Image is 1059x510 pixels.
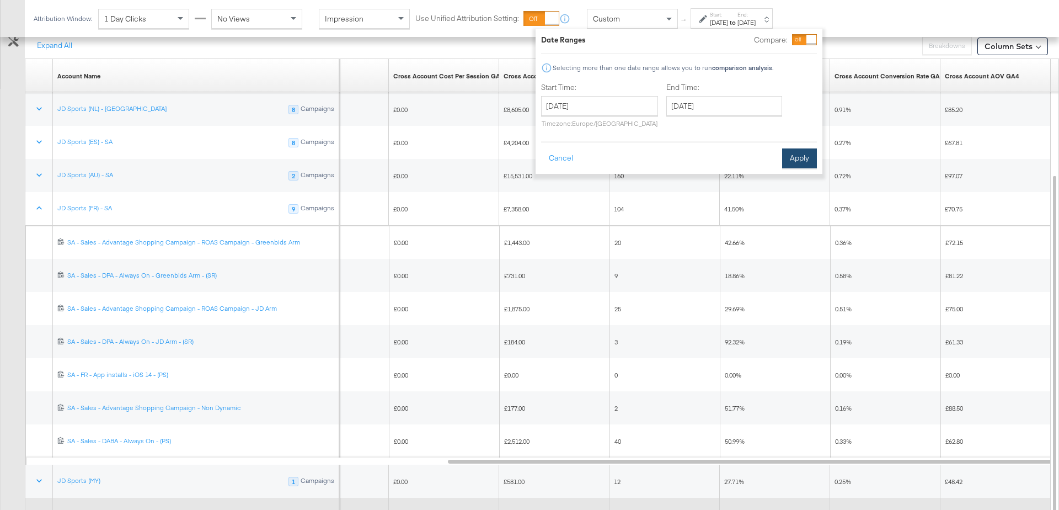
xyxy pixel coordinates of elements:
a: SA - Sales - DABA - Always On - (PS) [67,437,335,446]
a: Describe this metric [504,72,602,81]
div: 2 [288,171,298,181]
span: 41.50% [724,205,744,213]
span: £81.22 [945,272,963,280]
span: £85.20 [945,105,962,114]
span: 9 [614,272,618,280]
span: 0.58% [835,272,852,280]
button: Apply [782,148,817,168]
label: Use Unified Attribution Setting: [415,13,519,24]
span: 1 Day Clicks [104,14,146,24]
span: 27.71% [724,477,744,486]
a: SA - Sales - DPA - Always On - Greenbids Arm - (SR) [67,271,335,280]
span: £4,204.00 [504,139,529,147]
div: 1 [288,477,298,487]
div: Campaigns [300,204,335,214]
a: JD Sports (MY) [57,476,100,485]
p: Timezone: Europe/[GEOGRAPHIC_DATA] [541,119,658,127]
span: £70.75 [945,205,962,213]
span: 0.00% [835,371,852,379]
label: End Time: [666,82,787,93]
a: Cross Account AOV GA4 [945,72,1019,81]
span: £0.00 [393,205,408,213]
span: 2 [614,404,618,412]
span: £75.00 [945,305,963,313]
a: SA - Sales - Advantage Shopping Campaign - ROAS Campaign - JD Arm [67,304,335,314]
div: 8 [288,138,298,148]
span: 42.66% [725,238,745,247]
button: Cancel [541,148,581,168]
a: Cross Account Conversion rate GA4 [835,72,943,81]
span: 25 [614,305,621,313]
span: 0.72% [835,172,851,180]
span: 0.27% [835,139,851,147]
a: Cross Account Cost Per Session GA4 [393,72,504,81]
span: £0.00 [504,371,518,379]
span: £67.81 [945,139,962,147]
span: 0.33% [835,437,852,445]
span: 29.69% [725,305,745,313]
span: £0.00 [394,238,408,247]
span: 0.00% [725,371,741,379]
span: 51.77% [725,404,745,412]
button: Column Sets [977,38,1048,55]
button: Expand All [29,36,80,56]
span: £0.00 [393,105,408,114]
a: JD Sports (ES) - SA [57,137,113,146]
div: Attribution Window: [33,15,93,23]
span: 50.99% [725,437,745,445]
span: 40 [614,437,621,445]
span: 160 [614,172,624,180]
span: £0.00 [394,272,408,280]
span: 3 [614,338,618,346]
strong: comparison analysis [712,63,772,72]
span: £7,358.00 [504,205,529,213]
div: Cross Account RevenueGA4email [504,72,602,81]
span: £48.42 [945,477,962,486]
a: JD Sports (FR) - SA [57,204,112,212]
div: Date Ranges [541,35,586,45]
a: Your ad account name [57,72,100,81]
span: £97.07 [945,172,962,180]
label: Start: [710,11,728,18]
span: 104 [614,205,624,213]
span: £731.00 [504,272,525,280]
div: Cross Account Conversion Rate GA4 [835,72,943,81]
span: 12 [614,477,621,486]
span: £15,531.00 [504,172,532,180]
div: Campaigns [300,171,335,181]
div: Campaigns [300,138,335,148]
span: £581.00 [504,477,525,486]
span: £0.00 [945,371,960,379]
span: £0.00 [393,139,408,147]
div: 8 [288,105,298,115]
a: SA - Sales - Advantage Shopping Campaign - ROAS Campaign - Greenbids Arm [67,238,335,247]
span: 0.91% [835,105,851,114]
span: £184.00 [504,338,525,346]
span: 0.25% [835,477,851,486]
span: ↑ [679,19,689,23]
span: Custom [593,14,620,24]
span: 0 [614,371,618,379]
div: Selecting more than one date range allows you to run . [552,64,774,72]
span: £8,605.00 [504,105,529,114]
div: 9 [288,204,298,214]
span: Impression [325,14,363,24]
div: [DATE] [710,18,728,27]
span: No Views [217,14,250,24]
a: JD Sports (NL) - [GEOGRAPHIC_DATA] [57,104,167,113]
span: £0.00 [393,477,408,486]
label: End: [737,11,756,18]
span: £0.00 [394,305,408,313]
a: SA - Sales - DPA - Always On - JD Arm - (SR) [67,337,335,347]
div: Campaigns [300,477,335,487]
span: £0.00 [394,338,408,346]
span: £0.00 [394,404,408,412]
a: JD Sports (AU) - SA [57,171,113,179]
span: 20 [614,238,621,247]
span: 18.86% [725,272,745,280]
div: Account Name [57,72,100,81]
a: SA - Sales - Advantage Shopping Campaign - Non Dynamic [67,403,335,413]
span: 0.36% [835,238,852,247]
